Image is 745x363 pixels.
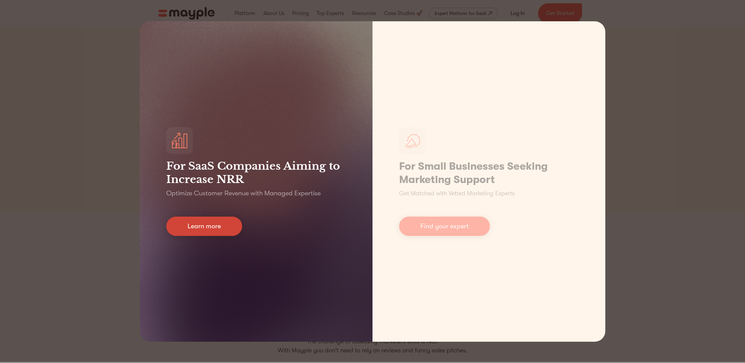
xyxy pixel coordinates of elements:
p: Optimize Customer Revenue with Managed Expertise [166,189,321,198]
h3: For SaaS Companies Aiming to Increase NRR [166,159,346,186]
a: Learn more [166,217,242,236]
h1: For Small Businesses Seeking Marketing Support [399,160,579,186]
p: Get Matched with Vetted Marketing Experts [399,189,515,198]
a: Find your expert [399,217,490,236]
